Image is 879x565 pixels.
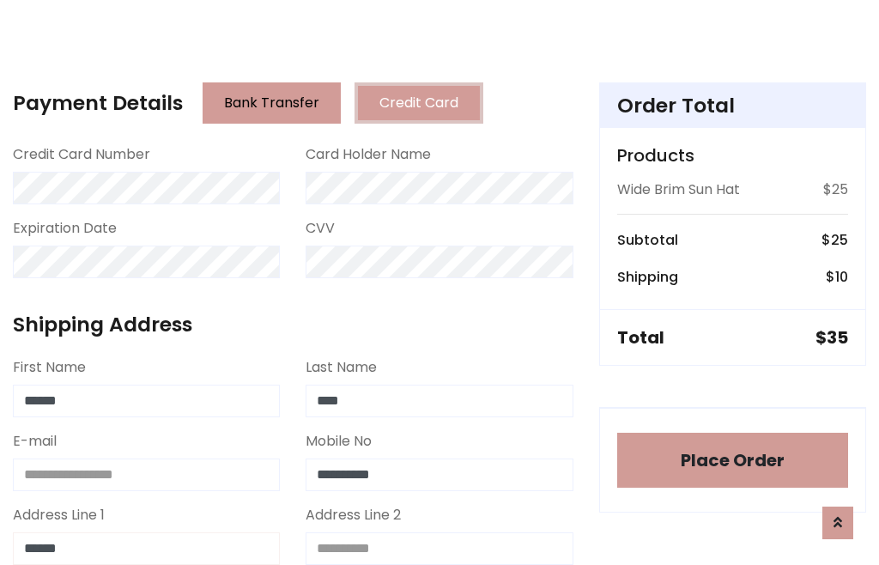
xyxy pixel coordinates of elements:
[835,267,848,287] span: 10
[617,433,848,488] button: Place Order
[823,179,848,200] p: $25
[306,505,401,526] label: Address Line 2
[355,82,483,124] button: Credit Card
[13,431,57,452] label: E-mail
[13,313,573,337] h4: Shipping Address
[617,232,678,248] h6: Subtotal
[831,230,848,250] span: 25
[306,144,431,165] label: Card Holder Name
[306,357,377,378] label: Last Name
[827,325,848,349] span: 35
[306,431,372,452] label: Mobile No
[617,327,664,348] h5: Total
[13,218,117,239] label: Expiration Date
[617,145,848,166] h5: Products
[306,218,335,239] label: CVV
[13,505,105,526] label: Address Line 1
[826,269,848,285] h6: $
[617,179,740,200] p: Wide Brim Sun Hat
[617,94,848,118] h4: Order Total
[617,269,678,285] h6: Shipping
[815,327,848,348] h5: $
[203,82,341,124] button: Bank Transfer
[821,232,848,248] h6: $
[13,91,183,115] h4: Payment Details
[13,144,150,165] label: Credit Card Number
[13,357,86,378] label: First Name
